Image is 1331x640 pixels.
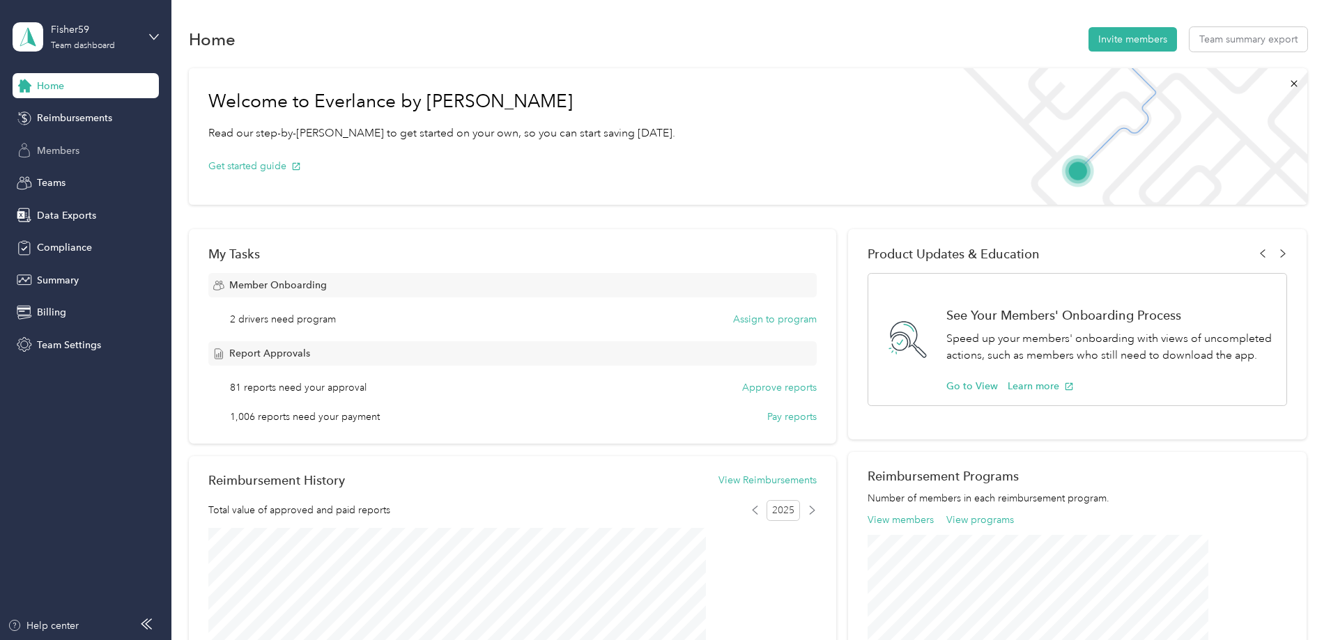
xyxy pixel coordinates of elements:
span: Data Exports [37,208,96,223]
div: Fisher59 [51,22,138,37]
span: 2025 [767,500,800,521]
span: Product Updates & Education [868,247,1040,261]
h1: Welcome to Everlance by [PERSON_NAME] [208,91,675,113]
div: My Tasks [208,247,817,261]
span: Report Approvals [229,346,310,361]
button: Team summary export [1190,27,1307,52]
button: Approve reports [742,380,817,395]
span: Reimbursements [37,111,112,125]
span: 81 reports need your approval [230,380,367,395]
button: View members [868,513,934,527]
iframe: Everlance-gr Chat Button Frame [1253,562,1331,640]
p: Number of members in each reimbursement program. [868,491,1287,506]
span: Billing [37,305,66,320]
span: Team Settings [37,338,101,352]
span: Home [37,79,64,93]
span: Total value of approved and paid reports [208,503,390,517]
button: Go to View [946,379,998,393]
h2: Reimbursement History [208,473,345,487]
button: View programs [946,513,1014,527]
span: Compliance [37,240,92,255]
div: Team dashboard [51,42,115,50]
button: Learn more [1008,379,1074,393]
span: 1,006 reports need your payment [230,409,380,424]
button: Help center [8,618,79,633]
span: 2 drivers need program [230,312,336,327]
span: Member Onboarding [229,278,327,292]
h1: Home [189,32,236,47]
span: Teams [37,175,66,190]
button: Get started guide [208,159,301,173]
span: Summary [37,273,79,288]
span: Members [37,143,79,158]
h1: See Your Members' Onboarding Process [946,308,1272,322]
button: View Reimbursements [718,473,817,487]
button: Pay reports [767,409,817,424]
img: Welcome to everlance [949,68,1307,205]
button: Invite members [1088,27,1177,52]
button: Assign to program [733,312,817,327]
p: Speed up your members' onboarding with views of uncompleted actions, such as members who still ne... [946,330,1272,364]
p: Read our step-by-[PERSON_NAME] to get started on your own, so you can start saving [DATE]. [208,125,675,142]
h2: Reimbursement Programs [868,469,1287,483]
